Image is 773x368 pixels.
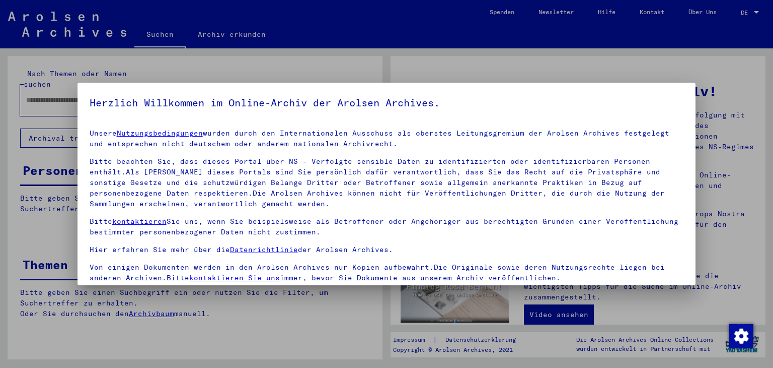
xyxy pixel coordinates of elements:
h5: Herzlich Willkommen im Online-Archiv der Arolsen Archives. [90,95,684,111]
a: Datenrichtlinie [230,245,298,254]
a: kontaktieren Sie uns [189,273,280,282]
p: Hier erfahren Sie mehr über die der Arolsen Archives. [90,244,684,255]
a: Nutzungsbedingungen [117,129,203,138]
a: kontaktieren [112,217,167,226]
p: Bitte Sie uns, wenn Sie beispielsweise als Betroffener oder Angehöriger aus berechtigten Gründen ... [90,216,684,237]
p: Unsere wurden durch den Internationalen Ausschuss als oberstes Leitungsgremium der Arolsen Archiv... [90,128,684,149]
div: Zustimmung ändern [729,324,753,348]
img: Zustimmung ändern [729,324,753,348]
p: Bitte beachten Sie, dass dieses Portal über NS - Verfolgte sensible Daten zu identifizierten oder... [90,156,684,209]
p: Von einigen Dokumenten werden in den Arolsen Archives nur Kopien aufbewahrt.Die Originale sowie d... [90,262,684,283]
